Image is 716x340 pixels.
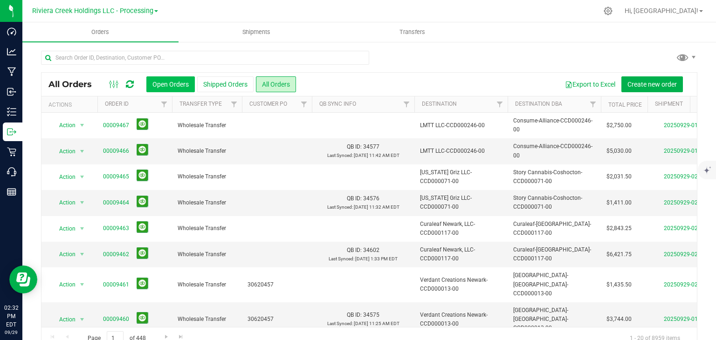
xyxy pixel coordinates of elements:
span: Action [51,196,76,209]
a: Customer PO [249,101,287,107]
a: 00009466 [103,147,129,156]
span: Curaleaf Newark, LLC-CCD000117-00 [420,245,502,263]
span: select [76,248,88,261]
span: 34575 [363,312,379,318]
span: Action [51,222,76,235]
span: [DATE] 11:42 AM EDT [354,153,399,158]
span: Verdant Creations Newark-CCD000013-00 [420,311,502,328]
a: 00009465 [103,172,129,181]
a: 20250929-020 [664,281,701,288]
span: select [76,119,88,132]
span: Last Synced: [329,256,354,261]
button: Export to Excel [559,76,621,92]
span: Wholesale Transfer [178,250,236,259]
span: $6,421.75 [606,250,632,259]
span: Wholesale Transfer [178,280,236,289]
span: [DATE] 11:25 AM EDT [354,321,399,326]
a: 20250929-022 [664,225,701,231]
button: Open Orders [146,76,195,92]
span: [DATE] 1:33 PM EDT [355,256,398,261]
span: QB ID: [347,247,362,253]
span: Wholesale Transfer [178,315,236,324]
span: [DATE] 11:32 AM EDT [354,204,399,210]
inline-svg: Retail [7,147,16,156]
a: 00009463 [103,224,129,233]
a: 20250929-017 [664,148,701,154]
span: Last Synced: [327,153,353,158]
span: LMTT LLC-CCD000246-00 [420,147,502,156]
span: Transfers [387,28,438,36]
span: Riviera Creek Holdings LLC - Processing [32,7,153,15]
a: 20250929-024 [664,173,701,180]
span: select [76,313,88,326]
span: Action [51,145,76,158]
span: $2,843.25 [606,224,632,233]
a: Transfers [335,22,491,42]
a: Total Price [608,102,642,108]
span: Orders [79,28,122,36]
span: Wholesale Transfer [178,121,236,130]
a: Filter [227,96,242,112]
span: $1,411.00 [606,198,632,207]
span: 30620457 [248,315,306,324]
a: Filter [492,96,508,112]
div: Manage settings [602,7,614,15]
a: 20250929-021 [664,251,701,258]
span: Consume-Alliance-CCD000246-00 [513,116,595,134]
span: 34577 [363,143,379,150]
a: Orders [22,22,179,42]
inline-svg: Inventory [7,107,16,116]
span: $5,030.00 [606,147,632,156]
a: 00009467 [103,121,129,130]
span: Create new order [627,81,677,88]
input: Search Order ID, Destination, Customer PO... [41,51,369,65]
span: select [76,278,88,291]
span: Curaleaf-[GEOGRAPHIC_DATA]-CCD000117-00 [513,220,595,238]
span: All Orders [48,79,101,89]
span: QB ID: [347,312,362,318]
span: [GEOGRAPHIC_DATA]-[GEOGRAPHIC_DATA]-CCD000013-00 [513,271,595,298]
a: Filter [157,96,172,112]
span: QB ID: [347,195,362,202]
span: Action [51,170,76,184]
span: Action [51,248,76,261]
p: 09/29 [4,329,18,336]
span: $3,744.00 [606,315,632,324]
a: Filter [585,96,601,112]
a: 00009461 [103,280,129,289]
span: Verdant Creations Newark-CCD000013-00 [420,276,502,293]
span: Last Synced: [327,321,353,326]
a: 00009460 [103,315,129,324]
span: LMTT LLC-CCD000246-00 [420,121,502,130]
a: Transfer Type [179,101,222,107]
inline-svg: Outbound [7,127,16,136]
a: 00009464 [103,198,129,207]
span: Wholesale Transfer [178,224,236,233]
span: $1,435.50 [606,280,632,289]
span: Action [51,119,76,132]
a: QB Sync Info [319,101,356,107]
span: Wholesale Transfer [178,198,236,207]
a: Shipment [655,101,683,107]
span: Curaleaf Newark, LLC-CCD000117-00 [420,220,502,238]
p: 02:32 PM EDT [4,304,18,329]
inline-svg: Dashboard [7,27,16,36]
span: Story Cannabis-Coshocton-CCD000071-00 [513,168,595,186]
button: Create new order [621,76,683,92]
button: Shipped Orders [197,76,254,92]
span: select [76,222,88,235]
a: Shipments [179,22,335,42]
span: Wholesale Transfer [178,147,236,156]
span: 30620457 [248,280,306,289]
span: Action [51,313,76,326]
iframe: Resource center [9,265,37,293]
inline-svg: Inbound [7,87,16,96]
a: Order ID [105,101,129,107]
inline-svg: Reports [7,187,16,197]
a: Filter [399,96,414,112]
a: 00009462 [103,250,129,259]
inline-svg: Call Center [7,167,16,177]
button: All Orders [256,76,296,92]
span: Curaleaf-[GEOGRAPHIC_DATA]-CCD000117-00 [513,245,595,263]
span: select [76,196,88,209]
